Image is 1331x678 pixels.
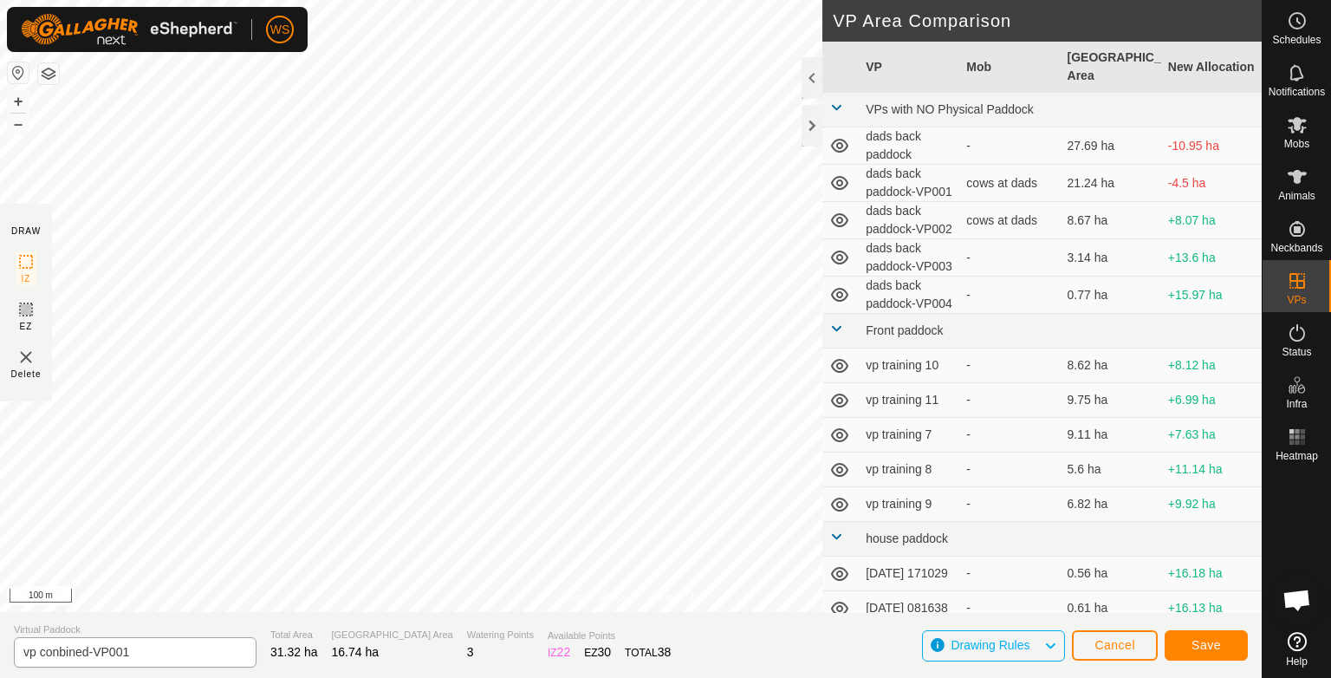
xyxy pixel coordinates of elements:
[548,643,570,662] div: IZ
[1282,347,1311,357] span: Status
[1061,453,1161,487] td: 5.6 ha
[584,643,611,662] div: EZ
[1061,127,1161,165] td: 27.69 ha
[859,165,959,202] td: dads back paddock-VP001
[22,272,31,285] span: IZ
[1161,202,1262,239] td: +8.07 ha
[966,391,1053,409] div: -
[859,42,959,93] th: VP
[1161,349,1262,383] td: +8.12 ha
[1161,487,1262,522] td: +9.92 ha
[1191,638,1221,652] span: Save
[859,557,959,591] td: [DATE] 171029
[1161,165,1262,202] td: -4.5 ha
[16,347,36,368] img: VP
[20,320,33,333] span: EZ
[1061,349,1161,383] td: 8.62 ha
[648,590,699,605] a: Contact Us
[332,645,380,659] span: 16.74 ha
[270,628,318,642] span: Total Area
[966,460,1053,479] div: -
[1272,35,1321,45] span: Schedules
[1061,202,1161,239] td: 8.67 ha
[1165,630,1248,661] button: Save
[966,426,1053,444] div: -
[11,368,42,381] span: Delete
[332,628,453,642] span: [GEOGRAPHIC_DATA] Area
[1287,295,1306,305] span: VPs
[598,645,612,659] span: 30
[966,249,1053,267] div: -
[1094,638,1135,652] span: Cancel
[966,495,1053,513] div: -
[859,277,959,314] td: dads back paddock-VP004
[1269,87,1325,97] span: Notifications
[859,239,959,277] td: dads back paddock-VP003
[11,225,41,238] div: DRAW
[1072,630,1158,661] button: Cancel
[625,643,671,662] div: TOTAL
[1061,42,1161,93] th: [GEOGRAPHIC_DATA] Area
[966,599,1053,617] div: -
[1161,418,1262,453] td: +7.63 ha
[1161,42,1262,93] th: New Allocation
[1161,277,1262,314] td: +15.97 ha
[966,356,1053,375] div: -
[859,202,959,239] td: dads back paddock-VP002
[1161,127,1262,165] td: -10.95 ha
[1284,139,1309,149] span: Mobs
[467,645,474,659] span: 3
[8,62,29,83] button: Reset Map
[1161,239,1262,277] td: +13.6 ha
[1270,243,1322,253] span: Neckbands
[1161,591,1262,626] td: +16.13 ha
[8,114,29,134] button: –
[859,418,959,453] td: vp training 7
[8,91,29,112] button: +
[658,645,672,659] span: 38
[1161,557,1262,591] td: +16.18 ha
[1276,451,1318,461] span: Heatmap
[859,591,959,626] td: [DATE] 081638
[1061,487,1161,522] td: 6.82 ha
[467,628,534,642] span: Watering Points
[1061,165,1161,202] td: 21.24 ha
[1271,574,1323,626] div: Open chat
[866,531,948,545] span: house paddock
[38,63,59,84] button: Map Layers
[1061,383,1161,418] td: 9.75 ha
[1161,383,1262,418] td: +6.99 ha
[270,21,290,39] span: WS
[14,623,256,637] span: Virtual Paddock
[866,102,1034,116] span: VPs with NO Physical Paddock
[21,14,237,45] img: Gallagher Logo
[959,42,1060,93] th: Mob
[270,645,318,659] span: 31.32 ha
[1061,277,1161,314] td: 0.77 ha
[1278,191,1315,201] span: Animals
[1286,399,1307,409] span: Infra
[966,286,1053,304] div: -
[1161,453,1262,487] td: +11.14 ha
[951,638,1029,652] span: Drawing Rules
[1061,591,1161,626] td: 0.61 ha
[859,349,959,383] td: vp training 10
[866,323,944,337] span: Front paddock
[557,645,571,659] span: 22
[859,487,959,522] td: vp training 9
[859,383,959,418] td: vp training 11
[966,174,1053,192] div: cows at dads
[1061,418,1161,453] td: 9.11 ha
[1061,557,1161,591] td: 0.56 ha
[562,590,627,605] a: Privacy Policy
[548,629,671,643] span: Available Points
[859,127,959,165] td: dads back paddock
[859,453,959,487] td: vp training 8
[833,10,1262,31] h2: VP Area Comparison
[966,564,1053,583] div: -
[966,137,1053,155] div: -
[1263,625,1331,674] a: Help
[1061,239,1161,277] td: 3.14 ha
[966,212,1053,230] div: cows at dads
[1286,656,1308,667] span: Help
